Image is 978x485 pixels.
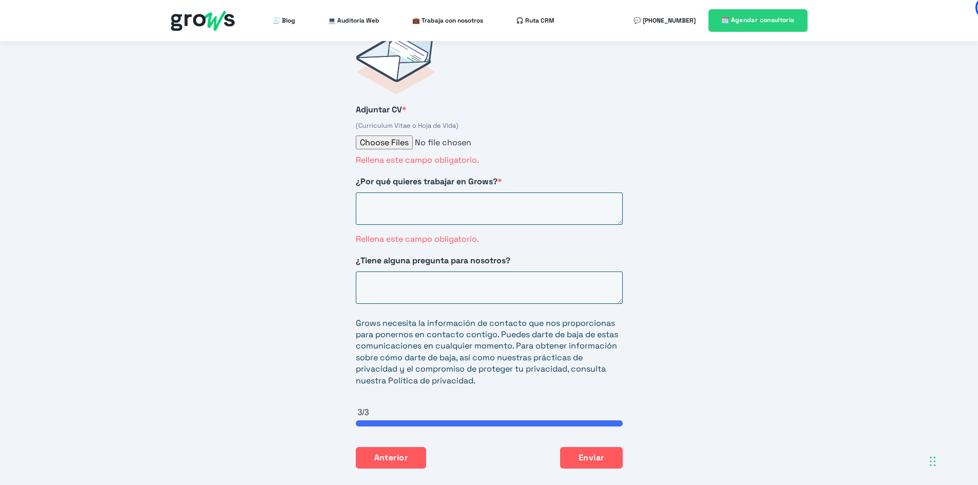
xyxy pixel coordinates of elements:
[793,354,978,485] div: Widget de chat
[273,10,295,31] a: 🧾 Blog
[356,318,623,386] div: Grows necesita la información de contacto que nos proporcionas para ponernos en contacto contigo....
[356,420,623,426] div: page 3 of 3
[708,9,808,31] a: 🗓️ Agendar consultoría
[356,104,402,115] span: Adjuntar CV
[793,354,978,485] iframe: Chat Widget
[356,121,623,130] div: (Curriculum Vitae o Hoja de Vida)
[328,10,379,31] a: 💻 Auditoría Web
[356,447,427,469] button: Anterior
[634,10,696,31] a: 💬 [PHONE_NUMBER]
[560,447,623,469] button: Enviar
[930,446,936,477] div: Arrastrar
[412,10,483,31] a: 💼 Trabaja con nosotros
[356,255,510,266] span: ¿Tiene alguna pregunta para nosotros?
[356,32,435,94] img: Postulaciones Grows
[356,176,497,187] span: ¿Por qué quieres trabajar en Grows?
[721,16,795,24] span: 🗓️ Agendar consultoría
[171,11,235,31] img: grows - hubspot
[356,234,623,245] div: Rellena este campo obligatorio.
[356,154,623,166] div: Rellena este campo obligatorio.
[516,10,554,31] a: 🎧 Ruta CRM
[358,407,623,418] div: 3/3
